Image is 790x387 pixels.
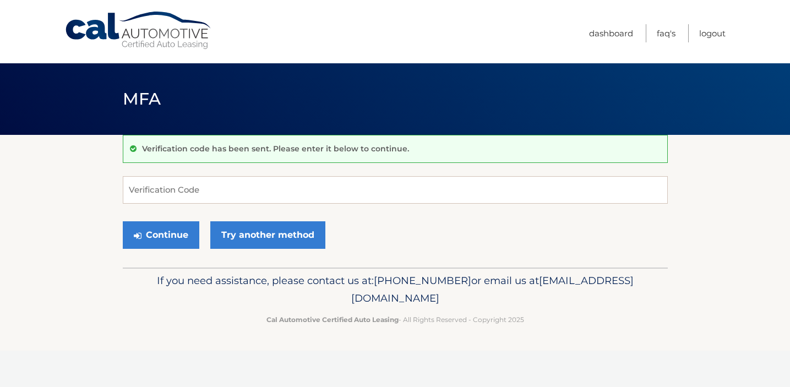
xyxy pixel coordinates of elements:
a: Cal Automotive [64,11,213,50]
a: Logout [699,24,726,42]
span: MFA [123,89,161,109]
a: Try another method [210,221,325,249]
p: - All Rights Reserved - Copyright 2025 [130,314,661,325]
p: Verification code has been sent. Please enter it below to continue. [142,144,409,154]
a: FAQ's [657,24,675,42]
span: [PHONE_NUMBER] [374,274,471,287]
strong: Cal Automotive Certified Auto Leasing [266,315,399,324]
a: Dashboard [589,24,633,42]
span: [EMAIL_ADDRESS][DOMAIN_NAME] [351,274,634,304]
input: Verification Code [123,176,668,204]
p: If you need assistance, please contact us at: or email us at [130,272,661,307]
button: Continue [123,221,199,249]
